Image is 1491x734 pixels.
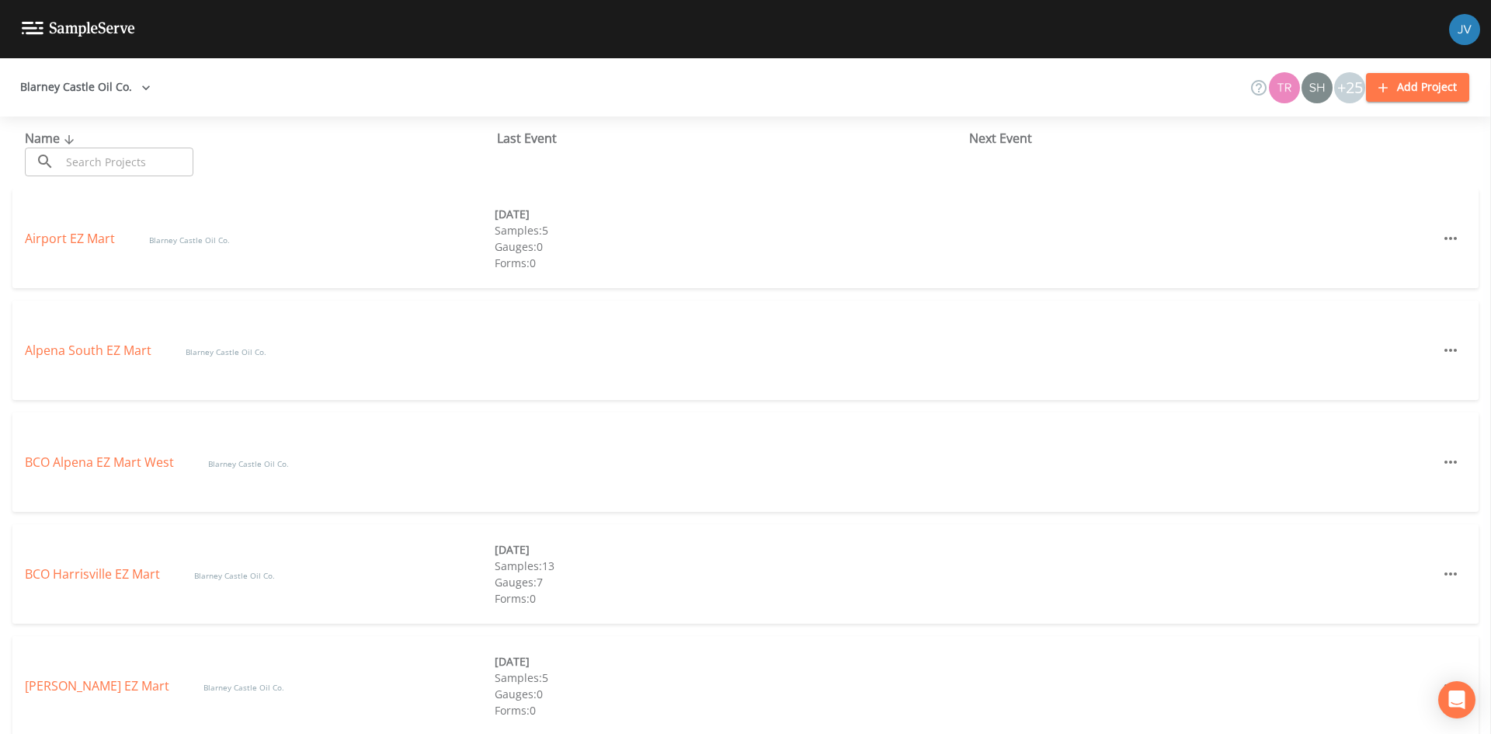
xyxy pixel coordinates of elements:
[25,454,177,471] a: BCO Alpena EZ Mart West
[495,702,964,718] div: Forms: 0
[25,565,163,583] a: BCO Harrisville EZ Mart
[969,129,1441,148] div: Next Event
[14,73,157,102] button: Blarney Castle Oil Co.
[194,570,275,581] span: Blarney Castle Oil Co.
[495,558,964,574] div: Samples: 13
[1438,681,1475,718] div: Open Intercom Messenger
[495,255,964,271] div: Forms: 0
[495,686,964,702] div: Gauges: 0
[25,230,118,247] a: Airport EZ Mart
[25,677,172,694] a: [PERSON_NAME] EZ Mart
[495,206,964,222] div: [DATE]
[203,682,284,693] span: Blarney Castle Oil Co.
[495,574,964,590] div: Gauges: 7
[1301,72,1333,103] div: shaynee@enviro-britesolutions.com
[495,238,964,255] div: Gauges: 0
[1269,72,1300,103] img: 939099765a07141c2f55256aeaad4ea5
[495,222,964,238] div: Samples: 5
[25,342,155,359] a: Alpena South EZ Mart
[495,670,964,686] div: Samples: 5
[149,235,230,245] span: Blarney Castle Oil Co.
[1366,73,1469,102] button: Add Project
[1449,14,1480,45] img: d880935ebd2e17e4df7e3e183e9934ef
[1302,72,1333,103] img: 726fd29fcef06c5d4d94ec3380ebb1a1
[186,346,266,357] span: Blarney Castle Oil Co.
[61,148,193,176] input: Search Projects
[25,130,78,147] span: Name
[1334,72,1365,103] div: +25
[495,541,964,558] div: [DATE]
[22,22,135,37] img: logo
[208,458,289,469] span: Blarney Castle Oil Co.
[495,653,964,670] div: [DATE]
[1268,72,1301,103] div: Travis Kirin
[495,590,964,607] div: Forms: 0
[497,129,969,148] div: Last Event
